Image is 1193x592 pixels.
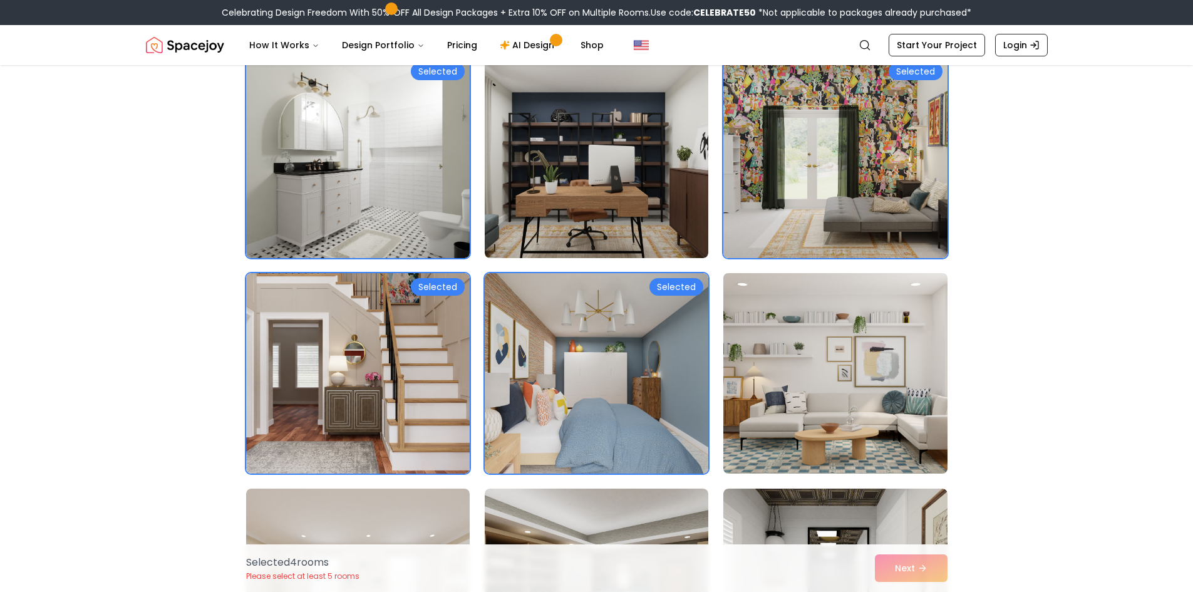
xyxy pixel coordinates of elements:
nav: Global [146,25,1048,65]
a: Login [995,34,1048,56]
nav: Main [239,33,614,58]
button: How It Works [239,33,329,58]
div: Selected [411,278,465,296]
a: Shop [571,33,614,58]
img: Room room-96 [718,268,953,479]
button: Design Portfolio [332,33,435,58]
div: Celebrating Design Freedom With 50% OFF All Design Packages + Extra 10% OFF on Multiple Rooms. [222,6,971,19]
span: Use code: [651,6,756,19]
a: AI Design [490,33,568,58]
div: Selected [649,278,703,296]
p: Please select at least 5 rooms [246,571,359,581]
div: Selected [411,63,465,80]
img: Spacejoy Logo [146,33,224,58]
img: Room room-93 [723,58,947,258]
img: Room room-92 [485,58,708,258]
img: United States [634,38,649,53]
div: Selected [889,63,943,80]
img: Room room-95 [485,273,708,474]
a: Start Your Project [889,34,985,56]
a: Pricing [437,33,487,58]
a: Spacejoy [146,33,224,58]
img: Room room-94 [246,273,470,474]
img: Room room-91 [246,58,470,258]
p: Selected 4 room s [246,555,359,570]
b: CELEBRATE50 [693,6,756,19]
span: *Not applicable to packages already purchased* [756,6,971,19]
